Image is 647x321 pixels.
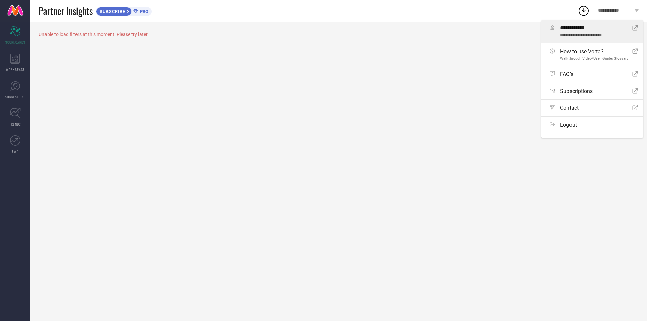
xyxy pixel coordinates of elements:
span: FAQ's [560,71,573,77]
span: SUBSCRIBE [96,9,127,14]
a: SUBSCRIBEPRO [96,5,152,16]
span: SUGGESTIONS [5,94,26,99]
a: Contact [541,100,643,116]
span: Logout [560,122,577,128]
span: Partner Insights [39,4,93,18]
span: How to use Vorta? [560,48,628,55]
span: TRENDS [9,122,21,127]
span: FWD [12,149,19,154]
a: How to use Vorta?Walkthrough Video/User Guide/Glossary [541,43,643,66]
a: Subscriptions [541,83,643,99]
span: Contact [560,105,579,111]
span: WORKSPACE [6,67,25,72]
span: Subscriptions [560,88,593,94]
span: PRO [138,9,148,14]
span: SCORECARDS [5,40,25,45]
div: Unable to load filters at this moment. Please try later. [39,32,639,37]
a: FAQ's [541,66,643,83]
div: Open download list [578,5,590,17]
span: Walkthrough Video/User Guide/Glossary [560,56,628,61]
